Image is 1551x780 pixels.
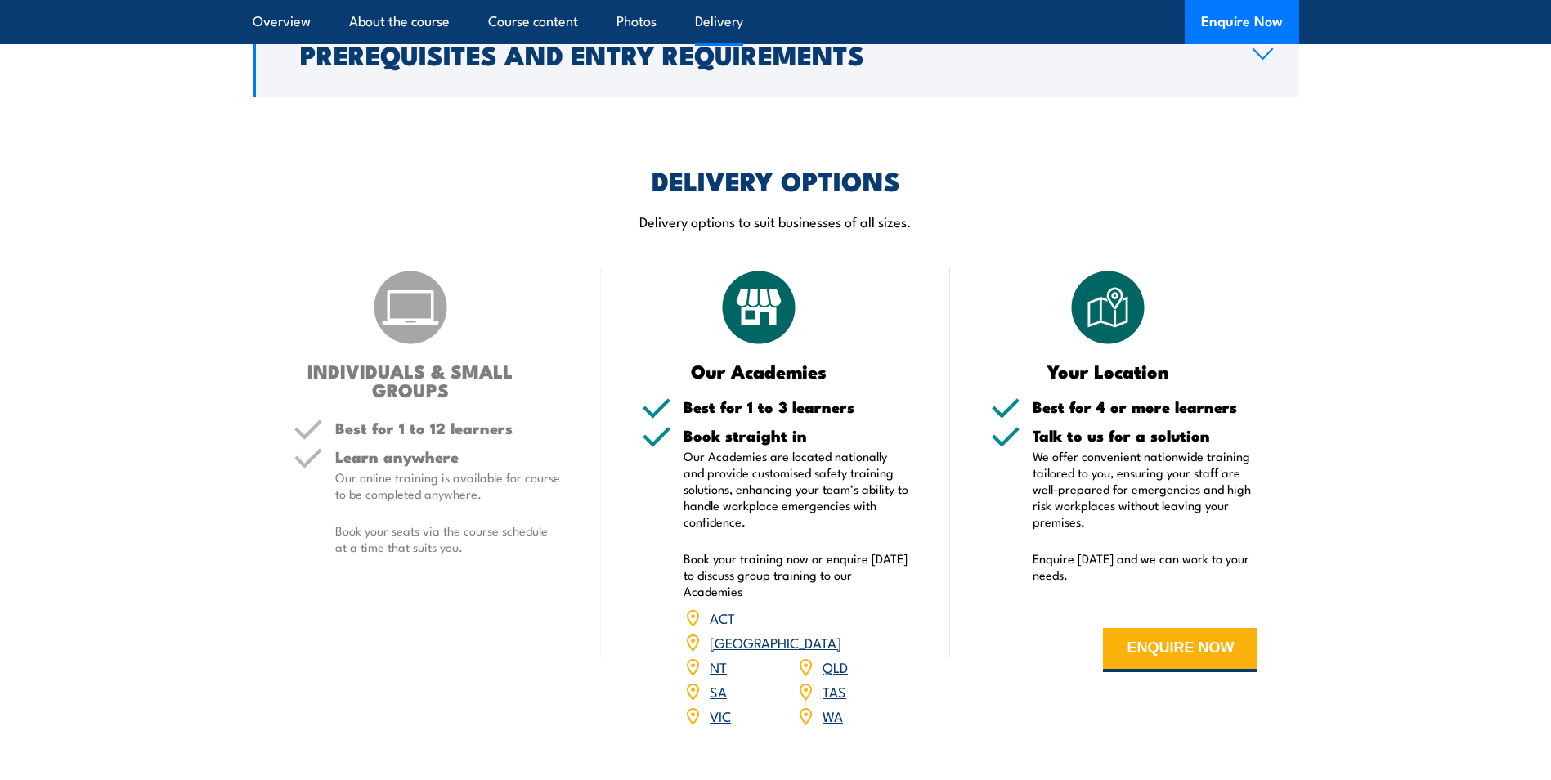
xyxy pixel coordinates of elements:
a: VIC [710,706,731,725]
a: ACT [710,607,735,627]
h5: Talk to us for a solution [1033,428,1258,443]
a: SA [710,681,727,701]
h3: INDIVIDUALS & SMALL GROUPS [294,361,528,399]
a: WA [823,706,843,725]
p: We offer convenient nationwide training tailored to you, ensuring your staff are well-prepared fo... [1033,448,1258,530]
h5: Best for 1 to 12 learners [335,420,561,436]
p: Delivery options to suit businesses of all sizes. [253,212,1299,231]
h3: Our Academies [642,361,876,380]
a: [GEOGRAPHIC_DATA] [710,632,841,652]
p: Our Academies are located nationally and provide customised safety training solutions, enhancing ... [684,448,909,530]
p: Our online training is available for course to be completed anywhere. [335,469,561,502]
a: QLD [823,657,848,676]
h3: Your Location [991,361,1226,380]
h2: DELIVERY OPTIONS [652,168,900,191]
p: Book your training now or enquire [DATE] to discuss group training to our Academies [684,550,909,599]
a: NT [710,657,727,676]
p: Book your seats via the course schedule at a time that suits you. [335,522,561,555]
a: Prerequisites and Entry Requirements [253,11,1299,97]
p: Enquire [DATE] and we can work to your needs. [1033,550,1258,583]
a: TAS [823,681,846,701]
h5: Best for 4 or more learners [1033,399,1258,415]
h5: Best for 1 to 3 learners [684,399,909,415]
h5: Book straight in [684,428,909,443]
button: ENQUIRE NOW [1103,628,1257,672]
h2: Prerequisites and Entry Requirements [300,43,1226,65]
h5: Learn anywhere [335,449,561,464]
